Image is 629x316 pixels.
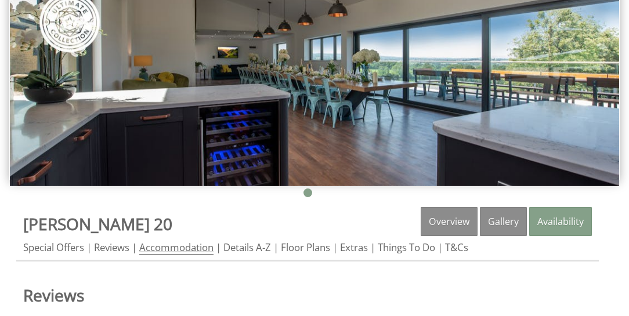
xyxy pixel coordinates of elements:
[23,213,172,235] a: [PERSON_NAME] 20
[480,207,527,236] a: Gallery
[139,241,214,255] a: Accommodation
[281,241,330,254] a: Floor Plans
[340,241,368,254] a: Extras
[94,241,129,254] a: Reviews
[23,241,84,254] a: Special Offers
[223,241,271,254] a: Details A-Z
[23,284,592,306] a: Reviews
[529,207,592,236] a: Availability
[445,241,468,254] a: T&Cs
[421,207,478,236] a: Overview
[378,241,435,254] a: Things To Do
